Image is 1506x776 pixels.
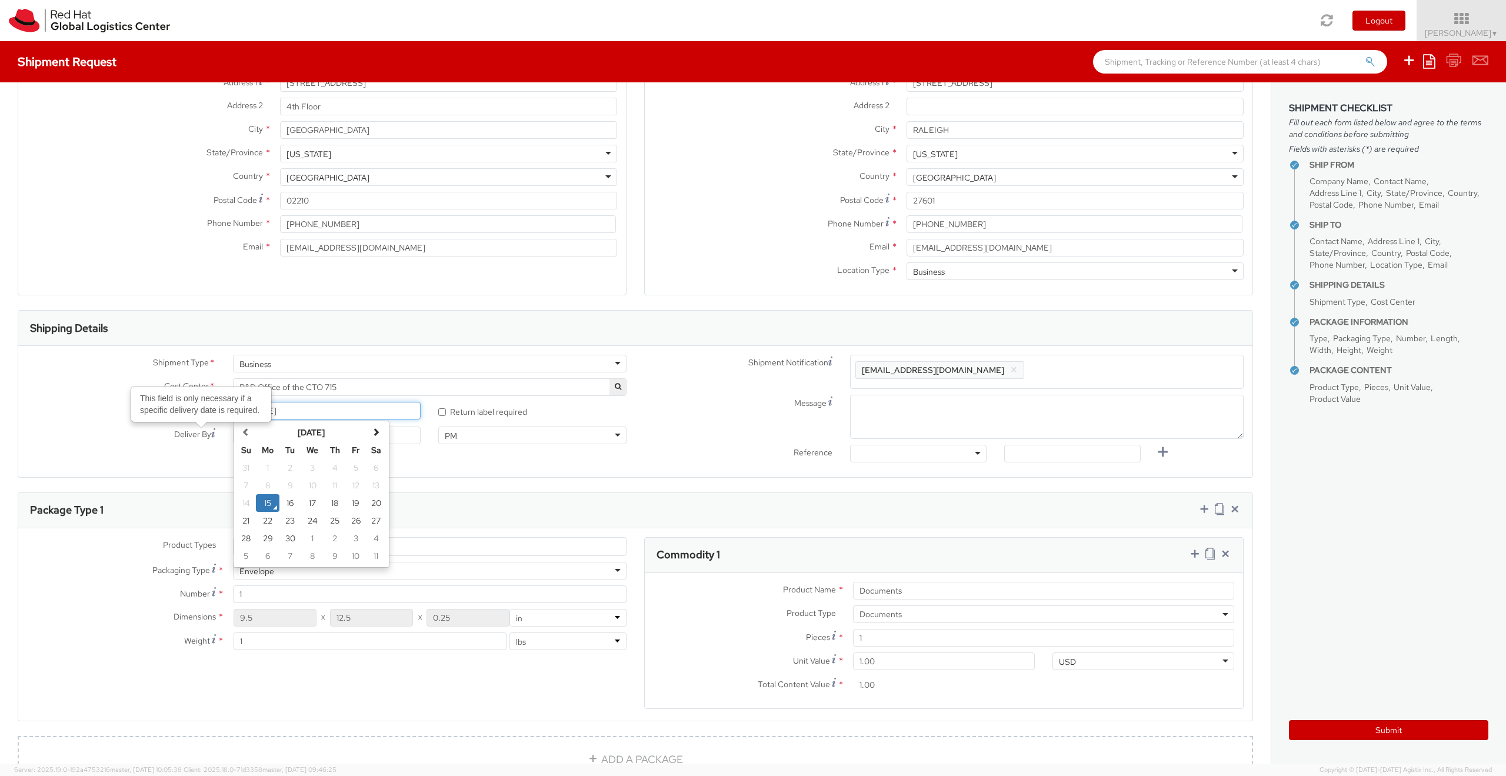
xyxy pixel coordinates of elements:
[286,148,331,160] div: [US_STATE]
[180,588,210,599] span: Number
[1419,199,1439,210] span: Email
[859,171,889,181] span: Country
[286,172,369,184] div: [GEOGRAPHIC_DATA]
[256,529,279,547] td: 29
[1374,176,1427,186] span: Contact Name
[256,441,279,459] th: Mo
[1368,236,1420,247] span: Address Line 1
[366,512,387,529] td: 27
[913,266,945,278] div: Business
[239,565,274,577] div: Envelope
[1310,188,1361,198] span: Address Line 1
[833,147,889,158] span: State/Province
[1370,259,1422,270] span: Location Type
[324,529,345,547] td: 2
[1310,221,1488,229] h4: Ship To
[324,547,345,565] td: 9
[345,512,366,529] td: 26
[853,605,1234,623] span: Documents
[239,382,620,392] span: R&D Office of the CTO 715
[1358,199,1414,210] span: Phone Number
[758,679,830,690] span: Total Content Value
[1367,345,1392,355] span: Weight
[372,428,380,436] span: Next Month
[1010,363,1018,377] button: ×
[748,357,828,369] span: Shipment Notification
[243,241,263,252] span: Email
[366,529,387,547] td: 4
[1320,765,1492,775] span: Copyright © [DATE]-[DATE] Agistix Inc., All Rights Reserved
[236,441,256,459] th: Su
[256,424,366,441] th: Select Month
[854,100,889,111] span: Address 2
[152,565,210,575] span: Packaging Type
[1406,248,1450,258] span: Postal Code
[1364,382,1388,392] span: Pieces
[184,765,336,774] span: Client: 2025.18.0-71d3358
[794,398,827,408] span: Message
[301,459,324,477] td: 3
[256,477,279,494] td: 8
[1310,333,1328,344] span: Type
[301,494,324,512] td: 17
[18,55,116,68] h4: Shipment Request
[132,387,271,421] div: This field is only necessary if a specific delivery date is required.
[366,477,387,494] td: 13
[236,459,256,477] td: 31
[1396,333,1425,344] span: Number
[324,512,345,529] td: 25
[850,77,884,88] span: Address 1
[1310,259,1365,270] span: Phone Number
[236,477,256,494] td: 7
[330,609,413,627] input: Width
[1310,297,1365,307] span: Shipment Type
[1431,333,1458,344] span: Length
[445,430,457,442] div: PM
[256,512,279,529] td: 22
[184,635,210,646] span: Weight
[248,124,263,134] span: City
[256,459,279,477] td: 1
[163,539,216,550] span: Product Types
[233,171,263,181] span: Country
[279,547,301,565] td: 7
[794,447,832,458] span: Reference
[366,494,387,512] td: 20
[913,172,996,184] div: [GEOGRAPHIC_DATA]
[174,611,216,622] span: Dimensions
[1310,382,1359,392] span: Product Type
[1289,143,1488,155] span: Fields with asterisks (*) are required
[787,608,836,618] span: Product Type
[236,547,256,565] td: 5
[239,358,271,370] div: Business
[1337,345,1361,355] span: Height
[279,494,301,512] td: 16
[174,428,211,441] span: Deliver By
[1394,382,1431,392] span: Unit Value
[1310,366,1488,375] h4: Package Content
[657,549,720,561] h3: Commodity 1
[1491,29,1498,38] span: ▼
[9,9,170,32] img: rh-logistics-00dfa346123c4ec078e1.svg
[316,609,330,627] span: X
[256,547,279,565] td: 6
[1310,161,1488,169] h4: Ship From
[1289,116,1488,140] span: Fill out each form listed below and agree to the terms and conditions before submitting
[279,529,301,547] td: 30
[345,459,366,477] td: 5
[301,529,324,547] td: 1
[345,529,366,547] td: 3
[301,512,324,529] td: 24
[1310,394,1361,404] span: Product Value
[837,265,889,275] span: Location Type
[1310,345,1331,355] span: Width
[859,609,1228,620] span: Documents
[1367,188,1381,198] span: City
[1371,248,1401,258] span: Country
[1310,176,1368,186] span: Company Name
[345,477,366,494] td: 12
[913,148,958,160] div: [US_STATE]
[427,609,509,627] input: Height
[30,504,104,516] h3: Package Type 1
[366,441,387,459] th: Sa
